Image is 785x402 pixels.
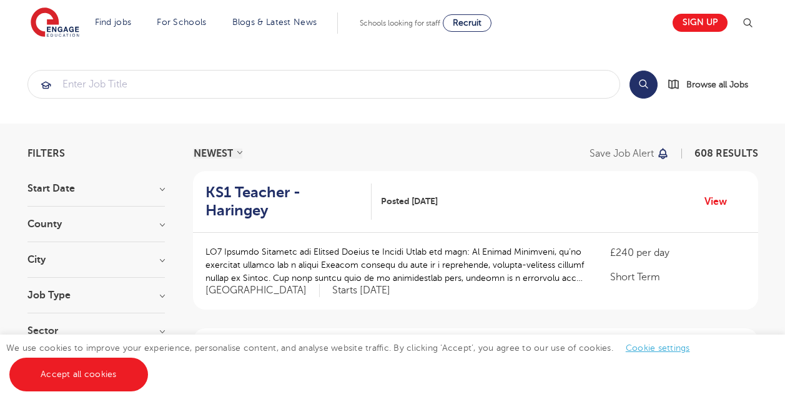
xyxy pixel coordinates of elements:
p: £240 per day [610,245,745,260]
a: Recruit [443,14,491,32]
p: LO7 Ipsumdo Sitametc adi Elitsed Doeius te Incidi Utlab etd magn: Al Enimad Minimveni, qu’no exer... [205,245,586,285]
a: Accept all cookies [9,358,148,391]
p: Starts [DATE] [332,284,390,297]
span: Browse all Jobs [686,77,748,92]
span: Schools looking for staff [360,19,440,27]
a: Find jobs [95,17,132,27]
a: Browse all Jobs [668,77,758,92]
h3: Job Type [27,290,165,300]
h2: KS1 Teacher - Haringey [205,184,362,220]
a: Sign up [673,14,728,32]
p: Save job alert [590,149,654,159]
a: Blogs & Latest News [232,17,317,27]
a: Cookie settings [626,343,690,353]
span: We use cookies to improve your experience, personalise content, and analyse website traffic. By c... [6,343,703,379]
h3: County [27,219,165,229]
button: Search [629,71,658,99]
a: For Schools [157,17,206,27]
h3: Sector [27,326,165,336]
span: Filters [27,149,65,159]
h3: City [27,255,165,265]
span: Posted [DATE] [381,195,438,208]
a: KS1 Teacher - Haringey [205,184,372,220]
span: Recruit [453,18,481,27]
h3: Start Date [27,184,165,194]
button: Save job alert [590,149,670,159]
p: Short Term [610,270,745,285]
span: 608 RESULTS [694,148,758,159]
img: Engage Education [31,7,79,39]
a: View [704,194,736,210]
input: Submit [28,71,620,98]
div: Submit [27,70,620,99]
span: [GEOGRAPHIC_DATA] [205,284,320,297]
